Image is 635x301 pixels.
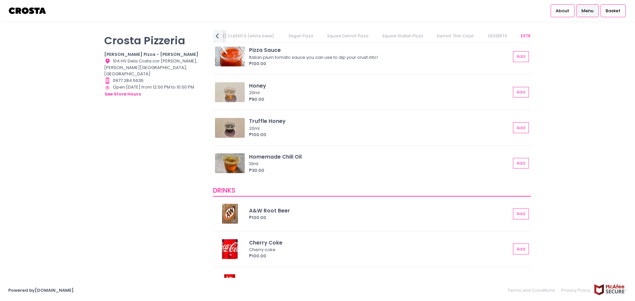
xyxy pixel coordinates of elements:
button: Add [513,208,529,219]
a: Powered by[DOMAIN_NAME] [8,287,74,293]
a: Menu [576,4,599,17]
img: Pizza Sauce [215,47,245,66]
a: [PERSON_NAME] CLASSICS (white base) [188,30,281,42]
span: Basket [606,8,620,14]
a: Vegan Pizza [282,30,319,42]
a: Privacy Policy [558,284,594,297]
button: see store hours [104,91,141,98]
button: Add [513,244,529,254]
div: 20ml [249,90,509,96]
div: ₱100.00 [249,60,511,67]
div: 104 HV Dela Costa cor [PERSON_NAME], [PERSON_NAME][GEOGRAPHIC_DATA], [GEOGRAPHIC_DATA] [104,58,205,77]
div: Cherry Coke [249,239,511,246]
div: Homemade Chili Oil [249,153,511,161]
img: logo [8,5,47,17]
div: ₱100.00 [249,214,511,221]
a: EXTRAS [514,30,542,42]
img: mcafee-secure [594,284,627,295]
span: Menu [581,8,593,14]
a: Square Detroit Pizza [320,30,375,42]
span: About [556,8,569,14]
div: ₱80.00 [249,96,511,103]
img: Coke Regular [215,274,245,294]
div: Italian plum tomato sauce you can use to dip your crust into! [249,54,509,61]
a: Square Sicilian Pizza [376,30,430,42]
div: Open [DATE] from 12:00 PM to 10:00 PM [104,84,205,98]
button: Add [513,51,529,62]
a: DESSERTS [482,30,513,42]
div: ₱100.00 [249,132,511,138]
img: A&W Root Beer [215,204,245,224]
div: ₱30.00 [249,167,511,174]
div: ₱100.00 [249,253,511,259]
img: Truffle Honey [215,118,245,138]
a: Terms and Conditions [508,284,558,297]
div: Pizza Sauce [249,46,511,54]
div: Honey [249,82,511,90]
p: Crosta Pizzeria [104,34,205,47]
div: 0977 284 5636 [104,77,205,84]
img: Honey [215,82,245,102]
button: Add [513,122,529,133]
button: Add [513,87,529,98]
a: Detroit Thin Crust [431,30,481,42]
img: Homemade Chili Oil [215,153,245,173]
button: Add [513,158,529,169]
span: DRINKS [213,186,235,195]
div: 10ml [249,161,509,167]
div: A&W Root Beer [249,207,511,214]
img: Cherry Coke [215,239,245,259]
div: 20ml [249,125,509,132]
div: Coke Regular [249,277,511,285]
b: [PERSON_NAME] Pizza - [PERSON_NAME] [104,51,198,57]
div: Cherry coke [249,246,509,253]
a: About [551,4,574,17]
div: Truffle Honey [249,117,511,125]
